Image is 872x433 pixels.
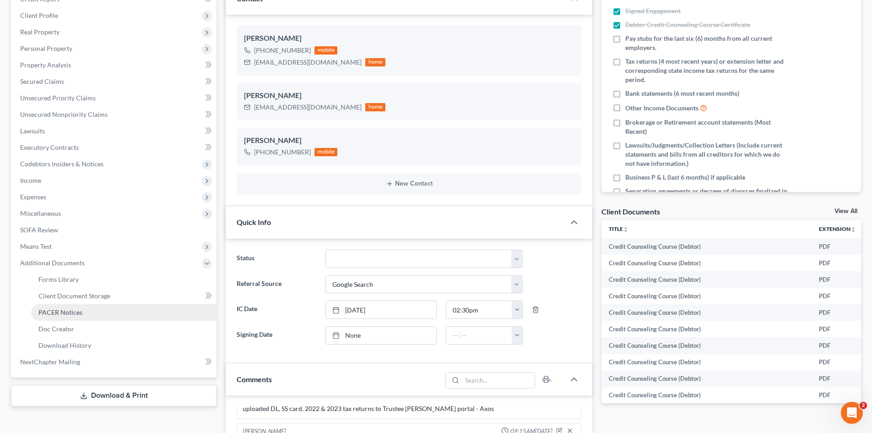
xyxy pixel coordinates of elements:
[38,275,79,283] span: Forms Library
[812,337,863,354] td: PDF
[13,123,217,139] a: Lawsuits
[834,208,857,214] a: View All
[812,321,863,337] td: PDF
[13,222,217,238] a: SOFA Review
[625,34,788,52] span: Pay stubs for the last six (6) months from all current employers.
[365,103,385,111] div: home
[11,385,217,406] a: Download & Print
[446,301,512,318] input: -- : --
[20,176,41,184] span: Income
[623,227,628,232] i: unfold_more
[812,371,863,387] td: PDF
[609,225,628,232] a: Titleunfold_more
[38,292,110,300] span: Client Document Storage
[625,20,750,29] span: Debtor Credit Counseling Course Certificate
[314,46,337,55] div: mobile
[20,259,85,267] span: Additional Documents
[20,193,46,201] span: Expenses
[601,387,812,404] td: Credit Counseling Course (Debtor)
[20,143,79,151] span: Executory Contracts
[20,77,64,85] span: Secured Claims
[38,308,82,316] span: PACER Notices
[625,118,788,136] span: Brokerage or Retirement account statements (Most Recent)
[13,139,217,156] a: Executory Contracts
[850,227,856,232] i: unfold_more
[244,90,574,101] div: [PERSON_NAME]
[326,327,436,344] a: None
[625,57,788,84] span: Tax returns (4 most recent years) or extension letter and corresponding state income tax returns ...
[232,326,320,345] label: Signing Date
[254,58,362,67] div: [EMAIL_ADDRESS][DOMAIN_NAME]
[365,58,385,66] div: home
[601,337,812,354] td: Credit Counseling Course (Debtor)
[812,288,863,304] td: PDF
[20,242,52,250] span: Means Test
[20,209,61,217] span: Miscellaneous
[462,373,535,388] input: Search...
[625,6,681,16] span: Signed Engagement
[38,341,91,349] span: Download History
[237,218,271,226] span: Quick Info
[819,225,856,232] a: Extensionunfold_more
[625,104,699,113] span: Other Income Documents
[20,160,103,168] span: Codebtors Insiders & Notices
[812,271,863,288] td: PDF
[601,371,812,387] td: Credit Counseling Course (Debtor)
[601,207,660,216] div: Client Documents
[20,44,72,52] span: Personal Property
[812,387,863,404] td: PDF
[254,103,362,112] div: [EMAIL_ADDRESS][DOMAIN_NAME]
[20,28,60,36] span: Real Property
[244,33,574,44] div: [PERSON_NAME]
[601,304,812,321] td: Credit Counseling Course (Debtor)
[232,250,320,268] label: Status
[326,301,436,318] a: [DATE]
[13,73,217,90] a: Secured Claims
[232,275,320,294] label: Referral Source
[31,337,217,354] a: Download History
[254,148,311,157] div: [PHONE_NUMBER]
[13,57,217,73] a: Property Analysis
[244,180,574,187] button: New Contact
[20,226,58,234] span: SOFA Review
[601,321,812,337] td: Credit Counseling Course (Debtor)
[31,321,217,337] a: Doc Creator
[13,90,217,106] a: Unsecured Priority Claims
[20,61,71,69] span: Property Analysis
[625,186,788,205] span: Separation agreements or decrees of divorces finalized in the past 2 years
[314,148,337,156] div: mobile
[841,402,863,424] iframe: Intercom live chat
[31,304,217,321] a: PACER Notices
[13,354,217,370] a: NextChapter Mailing
[812,238,863,255] td: PDF
[601,238,812,255] td: Credit Counseling Course (Debtor)
[20,11,58,19] span: Client Profile
[860,402,867,409] span: 2
[812,304,863,321] td: PDF
[446,327,512,344] input: -- : --
[601,271,812,288] td: Credit Counseling Course (Debtor)
[20,358,80,366] span: NextChapter Mailing
[20,127,45,135] span: Lawsuits
[13,106,217,123] a: Unsecured Nonpriority Claims
[812,354,863,371] td: PDF
[244,135,574,146] div: [PERSON_NAME]
[254,46,311,55] div: [PHONE_NUMBER]
[625,141,788,168] span: Lawsuits/Judgments/Collection Letters (Include current statements and bills from all creditors fo...
[243,404,575,413] div: uploaded DL, SS card, 2022 & 2023 tax returns to Trustee [PERSON_NAME] portal - Axos
[20,94,96,102] span: Unsecured Priority Claims
[601,255,812,271] td: Credit Counseling Course (Debtor)
[601,288,812,304] td: Credit Counseling Course (Debtor)
[31,288,217,304] a: Client Document Storage
[601,354,812,371] td: Credit Counseling Course (Debtor)
[812,255,863,271] td: PDF
[31,271,217,288] a: Forms Library
[38,325,74,333] span: Doc Creator
[232,301,320,319] label: IC Date
[625,89,739,98] span: Bank statements (6 most recent months)
[20,110,108,118] span: Unsecured Nonpriority Claims
[625,173,745,182] span: Business P & L (last 6 months) if applicable
[237,375,272,384] span: Comments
